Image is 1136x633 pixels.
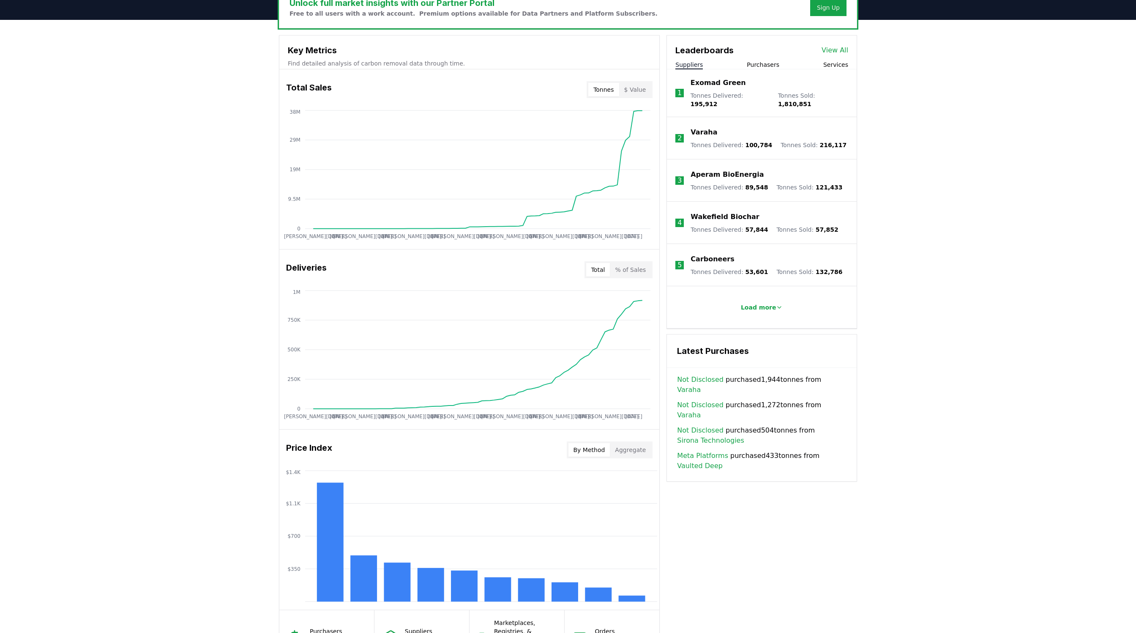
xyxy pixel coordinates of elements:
p: Tonnes Delivered : [691,141,772,149]
p: Tonnes Sold : [776,225,838,234]
span: 57,844 [745,226,768,233]
p: Tonnes Delivered : [691,268,768,276]
a: Sign Up [817,3,840,12]
tspan: $350 [287,566,300,572]
tspan: [PERSON_NAME][DATE] [530,414,590,419]
span: 100,784 [745,142,772,148]
button: Aggregate [610,443,651,457]
span: 89,548 [745,184,768,191]
tspan: [PERSON_NAME][DATE] [530,233,590,239]
span: 132,786 [816,269,843,275]
span: 121,433 [816,184,843,191]
p: 4 [677,218,682,228]
tspan: [PERSON_NAME][DATE] [432,233,491,239]
a: Exomad Green [691,78,746,88]
tspan: 250K [287,376,301,382]
tspan: [PERSON_NAME][DATE] [333,233,393,239]
p: Load more [741,303,776,312]
a: Aperam BioEnergia [691,170,764,180]
p: 3 [677,175,682,186]
a: Meta Platforms [677,451,728,461]
button: Load more [734,299,790,316]
span: purchased 504 tonnes from [677,425,847,446]
button: % of Sales [610,263,651,277]
tspan: 1M [293,289,300,295]
a: Carboneers [691,254,734,264]
tspan: [DATE] [379,414,396,419]
tspan: $1.1K [286,501,301,507]
button: Total [586,263,610,277]
a: Varaha [677,410,701,420]
span: 1,810,851 [778,101,811,107]
tspan: $1.4K [286,469,301,475]
tspan: [PERSON_NAME][DATE] [580,233,639,239]
tspan: [PERSON_NAME][DATE] [284,233,343,239]
p: Tonnes Delivered : [691,183,768,192]
a: View All [822,45,848,55]
h3: Key Metrics [288,44,651,57]
h3: Deliveries [286,261,327,278]
span: 195,912 [691,101,718,107]
button: By Method [568,443,610,457]
tspan: [DATE] [379,233,396,239]
tspan: [PERSON_NAME][DATE] [382,414,442,419]
h3: Total Sales [286,81,332,98]
tspan: [DATE] [527,414,544,419]
span: purchased 1,944 tonnes from [677,375,847,395]
tspan: [DATE] [330,414,347,419]
tspan: [PERSON_NAME][DATE] [481,233,540,239]
tspan: 0 [297,226,300,232]
p: Tonnes Sold : [781,141,847,149]
tspan: [DATE] [625,233,643,239]
tspan: 500K [287,347,301,353]
a: Sirona Technologies [677,436,744,446]
tspan: [DATE] [625,414,643,419]
span: 57,852 [816,226,838,233]
span: purchased 1,272 tonnes from [677,400,847,420]
tspan: [DATE] [428,233,445,239]
tspan: [PERSON_NAME][DATE] [382,233,442,239]
tspan: [DATE] [330,233,347,239]
p: Find detailed analysis of carbon removal data through time. [288,59,651,68]
tspan: [DATE] [428,414,445,419]
span: 216,117 [819,142,847,148]
button: Services [823,60,848,69]
p: Tonnes Delivered : [691,91,770,108]
tspan: 29M [289,137,300,143]
a: Wakefield Biochar [691,212,759,222]
tspan: [DATE] [527,233,544,239]
a: Not Disclosed [677,425,724,436]
span: 53,601 [745,269,768,275]
h3: Price Index [286,441,332,458]
h3: Leaderboards [675,44,734,57]
tspan: [PERSON_NAME][DATE] [333,414,393,419]
tspan: [DATE] [576,233,593,239]
a: Varaha [691,127,717,137]
a: Varaha [677,385,701,395]
p: Free to all users with a work account. Premium options available for Data Partners and Platform S... [289,9,658,18]
button: $ Value [619,83,651,96]
tspan: [PERSON_NAME][DATE] [481,414,540,419]
tspan: 0 [297,406,300,412]
button: Purchasers [747,60,779,69]
tspan: [PERSON_NAME][DATE] [432,414,491,419]
tspan: $700 [287,533,300,539]
p: 1 [677,88,682,98]
span: purchased 433 tonnes from [677,451,847,471]
p: 5 [677,260,682,270]
tspan: [PERSON_NAME][DATE] [580,414,639,419]
tspan: 750K [287,317,301,323]
p: Tonnes Sold : [778,91,848,108]
tspan: 9.5M [288,196,300,202]
p: 2 [677,133,682,143]
p: Tonnes Delivered : [691,225,768,234]
tspan: 19M [289,167,300,173]
a: Vaulted Deep [677,461,723,471]
tspan: [PERSON_NAME][DATE] [284,414,343,419]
